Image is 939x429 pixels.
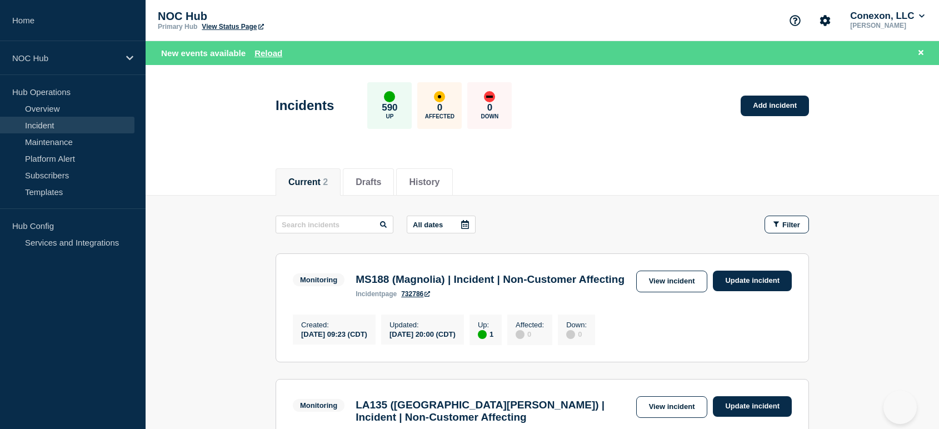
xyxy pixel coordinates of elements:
p: Affected [425,113,454,119]
a: View Status Page [202,23,263,31]
a: View incident [636,396,708,418]
a: Update incident [713,396,792,417]
p: Up : [478,321,493,329]
div: 0 [516,329,544,339]
p: Created : [301,321,367,329]
div: up [478,330,487,339]
div: down [484,91,495,102]
p: Updated : [389,321,456,329]
p: NOC Hub [12,53,119,63]
p: All dates [413,221,443,229]
p: [PERSON_NAME] [848,22,927,29]
h3: LA135 ([GEOGRAPHIC_DATA][PERSON_NAME]) | Incident | Non-Customer Affecting [356,399,630,423]
p: NOC Hub [158,10,380,23]
p: Affected : [516,321,544,329]
p: Down [481,113,499,119]
button: Account settings [813,9,837,32]
button: Filter [765,216,809,233]
p: 590 [382,102,397,113]
button: Drafts [356,177,381,187]
div: 0 [566,329,587,339]
div: disabled [516,330,525,339]
span: Monitoring [293,399,344,412]
button: Current 2 [288,177,328,187]
p: page [356,290,397,298]
span: Monitoring [293,273,344,286]
iframe: Help Scout Beacon - Open [883,391,917,424]
a: View incident [636,271,708,292]
a: Add incident [741,96,809,116]
button: Conexon, LLC [848,11,927,22]
p: 0 [437,102,442,113]
button: History [409,177,439,187]
div: affected [434,91,445,102]
div: [DATE] 09:23 (CDT) [301,329,367,338]
span: 2 [323,177,328,187]
a: Update incident [713,271,792,291]
span: New events available [161,48,246,58]
p: Primary Hub [158,23,197,31]
span: Filter [782,221,800,229]
p: 0 [487,102,492,113]
h1: Incidents [276,98,334,113]
p: Down : [566,321,587,329]
button: Reload [254,48,282,58]
button: Support [783,9,807,32]
div: [DATE] 20:00 (CDT) [389,329,456,338]
span: incident [356,290,381,298]
a: 732786 [401,290,430,298]
h3: MS188 (Magnolia) | Incident | Non-Customer Affecting [356,273,625,286]
p: Up [386,113,393,119]
button: All dates [407,216,476,233]
div: up [384,91,395,102]
div: 1 [478,329,493,339]
div: disabled [566,330,575,339]
input: Search incidents [276,216,393,233]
